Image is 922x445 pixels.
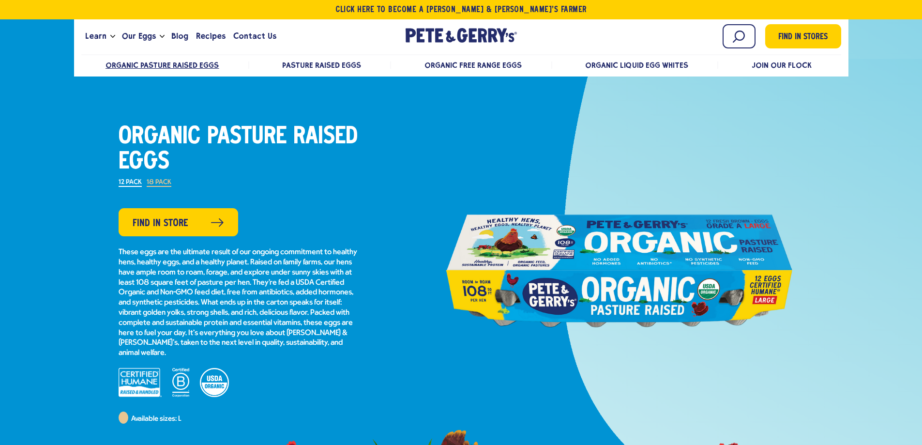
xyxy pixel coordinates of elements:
a: Learn [81,23,110,49]
button: Open the dropdown menu for Learn [110,35,115,38]
a: Pasture Raised Eggs [282,61,361,70]
a: Our Eggs [118,23,160,49]
span: Find in Store [133,216,188,231]
a: Organic Liquid Egg Whites [585,61,688,70]
a: Organic Free Range Eggs [424,61,522,70]
span: Available sizes: L [131,415,181,423]
nav: desktop product menu [81,54,841,75]
a: Organic Pasture Raised Eggs [106,61,219,70]
span: Learn [85,30,106,42]
a: Contact Us [229,23,280,49]
span: Recipes [196,30,226,42]
h1: Organic Pasture Raised Eggs [119,124,361,175]
label: 18 Pack [147,179,171,187]
a: Join Our Flock [752,61,812,70]
span: Our Eggs [122,30,156,42]
input: Search [723,24,756,48]
span: Blog [171,30,188,42]
a: Find in Store [119,208,238,236]
button: Open the dropdown menu for Our Eggs [160,35,165,38]
a: Recipes [192,23,229,49]
p: These eggs are the ultimate result of our ongoing commitment to healthy hens, healthy eggs, and a... [119,247,361,358]
span: Find in Stores [778,31,828,44]
a: Find in Stores [765,24,841,48]
span: Contact Us [233,30,276,42]
a: Blog [167,23,192,49]
label: 12 Pack [119,179,142,187]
